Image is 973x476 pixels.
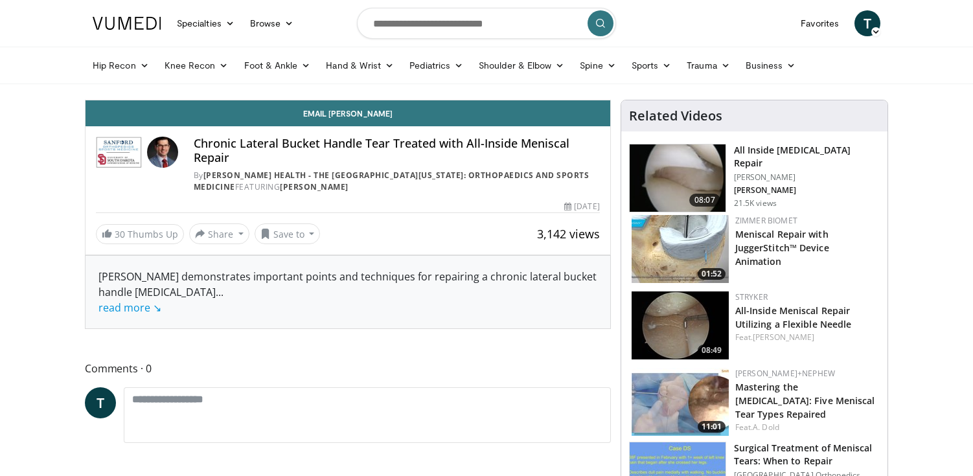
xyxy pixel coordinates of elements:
[189,223,249,244] button: Share
[98,300,161,315] a: read more ↘
[537,226,600,242] span: 3,142 views
[632,291,729,359] img: 1c2750b8-5e5e-4220-9de8-d61e1844207f.150x105_q85_crop-smart_upscale.jpg
[735,304,852,330] a: All-Inside Meniscal Repair Utilizing a Flexible Needle
[357,8,616,39] input: Search topics, interventions
[471,52,572,78] a: Shoulder & Elbow
[735,422,877,433] div: Feat.
[735,291,768,302] a: Stryker
[854,10,880,36] a: T
[630,144,726,212] img: heCDP4pTuni5z6vX4xMDoxOjA4MTsiGN.150x105_q85_crop-smart_upscale.jpg
[632,368,729,436] img: 44c00b1e-3a75-4e34-bb5c-37c6caafe70b.150x105_q85_crop-smart_upscale.jpg
[194,170,590,192] a: [PERSON_NAME] Health - The [GEOGRAPHIC_DATA][US_STATE]: Orthopaedics and Sports Medicine
[96,137,142,168] img: Sanford Health - The University of South Dakota School of Medicine: Orthopaedics and Sports Medicine
[679,52,738,78] a: Trauma
[735,332,877,343] div: Feat.
[689,194,720,207] span: 08:07
[85,387,116,418] a: T
[735,368,835,379] a: [PERSON_NAME]+Nephew
[194,137,600,164] h4: Chronic Lateral Bucket Handle Tear Treated with All-Inside Meniscal Repair
[735,228,829,267] a: Meniscal Repair with JuggerStitch™ Device Animation
[624,52,680,78] a: Sports
[236,52,319,78] a: Foot & Ankle
[255,223,321,244] button: Save to
[86,100,610,126] a: Email [PERSON_NAME]
[564,201,599,212] div: [DATE]
[735,381,875,420] a: Mastering the [MEDICAL_DATA]: Five Meniscal Tear Types Repaired
[280,181,349,192] a: [PERSON_NAME]
[572,52,623,78] a: Spine
[157,52,236,78] a: Knee Recon
[632,368,729,436] a: 11:01
[632,215,729,283] img: 50c219b3-c08f-4b6c-9bf8-c5ca6333d247.150x105_q85_crop-smart_upscale.jpg
[734,185,880,196] p: [PERSON_NAME]
[734,144,880,170] h3: All Inside [MEDICAL_DATA] Repair
[98,269,597,315] div: [PERSON_NAME] demonstrates important points and techniques for repairing a chronic lateral bucket...
[734,442,880,468] h3: Surgical Treatment of Meniscal Tears: When to Repair
[632,215,729,283] a: 01:52
[402,52,471,78] a: Pediatrics
[734,172,880,183] p: [PERSON_NAME]
[629,108,722,124] h4: Related Videos
[194,170,600,193] div: By FEATURING
[93,17,161,30] img: VuMedi Logo
[169,10,242,36] a: Specialties
[734,198,777,209] p: 21.5K views
[147,137,178,168] img: Avatar
[629,144,880,212] a: 08:07 All Inside [MEDICAL_DATA] Repair [PERSON_NAME] [PERSON_NAME] 21.5K views
[85,52,157,78] a: Hip Recon
[698,345,726,356] span: 08:49
[318,52,402,78] a: Hand & Wrist
[242,10,302,36] a: Browse
[753,332,814,343] a: [PERSON_NAME]
[753,422,779,433] a: A. Dold
[632,291,729,359] a: 08:49
[85,360,611,377] span: Comments 0
[698,268,726,280] span: 01:52
[698,421,726,433] span: 11:01
[96,224,184,244] a: 30 Thumbs Up
[735,215,797,226] a: Zimmer Biomet
[793,10,847,36] a: Favorites
[98,285,223,315] span: ...
[738,52,804,78] a: Business
[115,228,125,240] span: 30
